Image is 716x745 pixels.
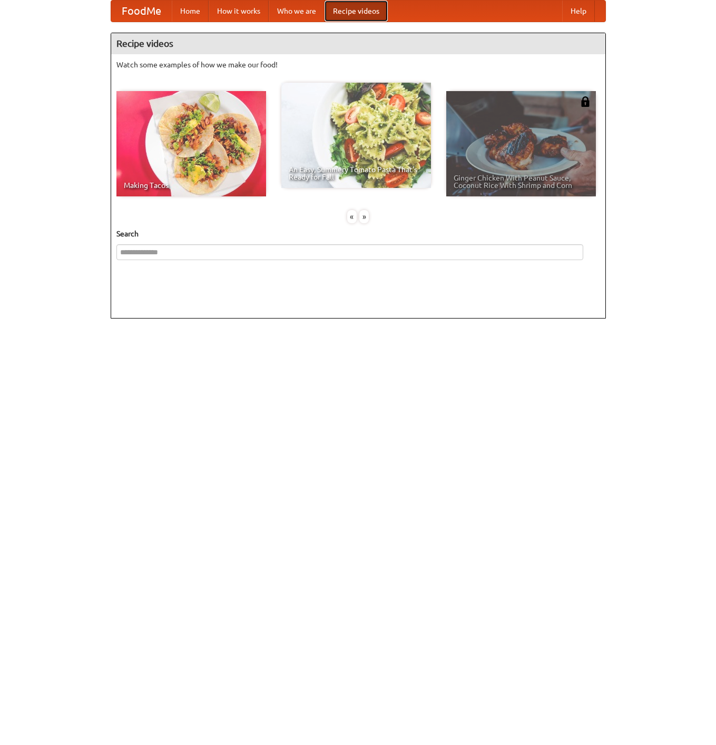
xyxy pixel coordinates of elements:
a: Who we are [269,1,325,22]
p: Watch some examples of how we make our food! [116,59,600,70]
a: FoodMe [111,1,172,22]
h4: Recipe videos [111,33,605,54]
a: Making Tacos [116,91,266,196]
img: 483408.png [580,96,591,107]
h5: Search [116,229,600,239]
div: » [359,210,369,223]
a: An Easy, Summery Tomato Pasta That's Ready for Fall [281,83,431,188]
span: Making Tacos [124,182,259,189]
span: An Easy, Summery Tomato Pasta That's Ready for Fall [289,166,424,181]
a: Home [172,1,209,22]
a: Recipe videos [325,1,388,22]
div: « [347,210,357,223]
a: How it works [209,1,269,22]
a: Help [562,1,595,22]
